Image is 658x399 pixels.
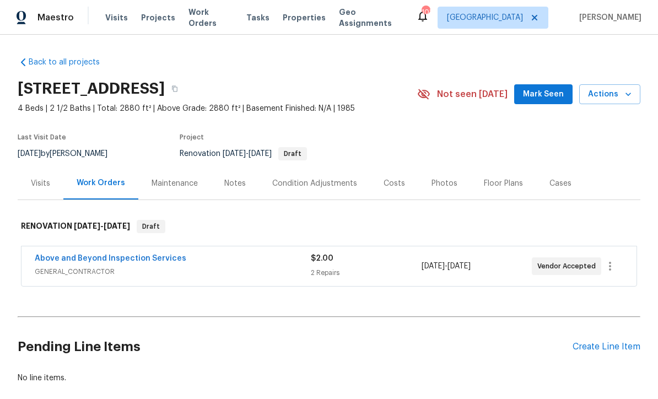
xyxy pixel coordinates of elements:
[18,57,123,68] a: Back to all projects
[279,150,306,157] span: Draft
[283,12,326,23] span: Properties
[180,150,307,158] span: Renovation
[18,134,66,141] span: Last Visit Date
[35,255,186,262] a: Above and Beyond Inspection Services
[105,12,128,23] span: Visits
[74,222,100,230] span: [DATE]
[447,12,523,23] span: [GEOGRAPHIC_DATA]
[224,178,246,189] div: Notes
[432,178,457,189] div: Photos
[249,150,272,158] span: [DATE]
[18,373,640,384] div: No line items.
[573,342,640,352] div: Create Line Item
[188,7,233,29] span: Work Orders
[165,79,185,99] button: Copy Address
[579,84,640,105] button: Actions
[141,12,175,23] span: Projects
[384,178,405,189] div: Costs
[37,12,74,23] span: Maestro
[311,267,421,278] div: 2 Repairs
[152,178,198,189] div: Maintenance
[138,221,164,232] span: Draft
[437,89,508,100] span: Not seen [DATE]
[246,14,269,21] span: Tasks
[339,7,403,29] span: Geo Assignments
[514,84,573,105] button: Mark Seen
[18,147,121,160] div: by [PERSON_NAME]
[422,7,429,18] div: 103
[18,150,41,158] span: [DATE]
[484,178,523,189] div: Floor Plans
[311,255,333,262] span: $2.00
[223,150,246,158] span: [DATE]
[223,150,272,158] span: -
[272,178,357,189] div: Condition Adjustments
[537,261,600,272] span: Vendor Accepted
[422,262,445,270] span: [DATE]
[35,266,311,277] span: GENERAL_CONTRACTOR
[74,222,130,230] span: -
[18,83,165,94] h2: [STREET_ADDRESS]
[18,321,573,373] h2: Pending Line Items
[180,134,204,141] span: Project
[588,88,632,101] span: Actions
[523,88,564,101] span: Mark Seen
[549,178,571,189] div: Cases
[18,103,417,114] span: 4 Beds | 2 1/2 Baths | Total: 2880 ft² | Above Grade: 2880 ft² | Basement Finished: N/A | 1985
[31,178,50,189] div: Visits
[447,262,471,270] span: [DATE]
[77,177,125,188] div: Work Orders
[21,220,130,233] h6: RENOVATION
[575,12,641,23] span: [PERSON_NAME]
[422,261,471,272] span: -
[104,222,130,230] span: [DATE]
[18,209,640,244] div: RENOVATION [DATE]-[DATE]Draft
